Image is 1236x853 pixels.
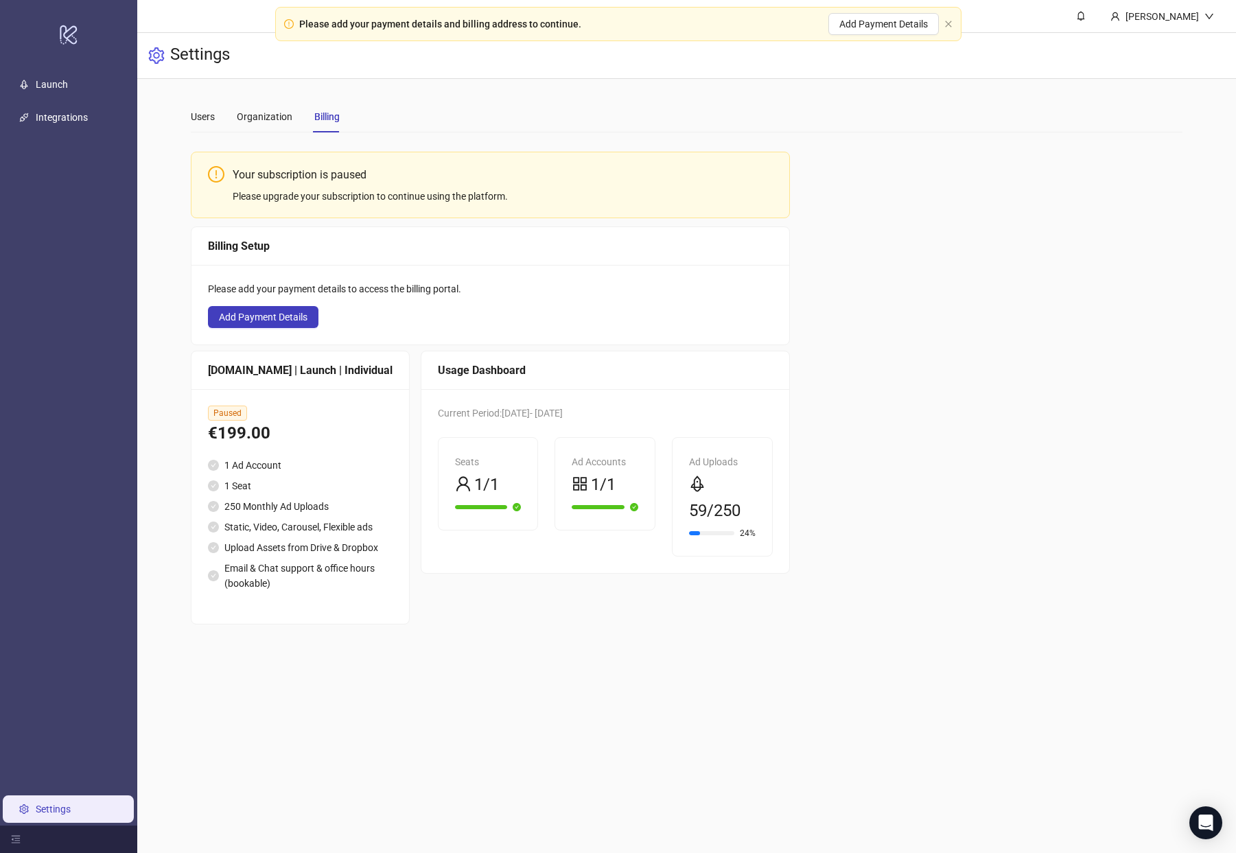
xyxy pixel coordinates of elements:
span: appstore [572,476,588,492]
span: 1/1 [591,472,616,498]
button: Add Payment Details [828,13,939,35]
span: setting [148,47,165,64]
div: Open Intercom Messenger [1189,806,1222,839]
button: close [944,20,953,29]
a: Integrations [36,113,88,124]
span: down [1204,12,1214,21]
li: 1 Ad Account [208,458,393,473]
div: [DOMAIN_NAME] | Launch | Individual [208,362,393,379]
div: Usage Dashboard [438,362,773,379]
div: Please add your payment details to access the billing portal. [208,281,773,296]
span: check-circle [208,480,219,491]
span: 59/250 [689,498,741,524]
span: Paused [208,406,247,421]
span: exclamation-circle [208,166,224,183]
div: Please add your payment details and billing address to continue. [299,16,581,32]
div: Ad Accounts [572,454,638,469]
span: check-circle [208,542,219,553]
span: 24% [740,529,756,537]
span: rocket [689,476,706,492]
h3: Settings [170,44,230,67]
div: [PERSON_NAME] [1120,9,1204,24]
span: check-circle [513,503,521,511]
span: user [1110,12,1120,21]
span: bell [1076,11,1086,21]
div: Your subscription is paused [233,166,773,183]
span: check-circle [208,570,219,581]
div: Organization [237,109,292,124]
span: Current Period: [DATE] - [DATE] [438,408,563,419]
span: user [455,476,471,492]
div: Billing Setup [208,237,773,255]
li: 250 Monthly Ad Uploads [208,499,393,514]
div: Please upgrade your subscription to continue using the platform. [233,189,773,204]
span: exclamation-circle [284,19,294,29]
span: check-circle [208,501,219,512]
span: menu-fold [11,834,21,844]
span: check-circle [208,522,219,533]
span: check-circle [630,503,638,511]
span: Add Payment Details [219,312,307,323]
span: close [944,20,953,28]
li: 1 Seat [208,478,393,493]
div: €199.00 [208,421,393,447]
li: Email & Chat support & office hours (bookable) [208,561,393,591]
div: Billing [314,109,340,124]
div: Ad Uploads [689,454,756,469]
li: Static, Video, Carousel, Flexible ads [208,519,393,535]
a: Launch [36,80,68,91]
a: Settings [36,804,71,815]
span: 1/1 [474,472,499,498]
span: check-circle [208,460,219,471]
button: Add Payment Details [208,306,318,328]
div: Seats [455,454,522,469]
span: Add Payment Details [839,19,928,30]
li: Upload Assets from Drive & Dropbox [208,540,393,555]
div: Users [191,109,215,124]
